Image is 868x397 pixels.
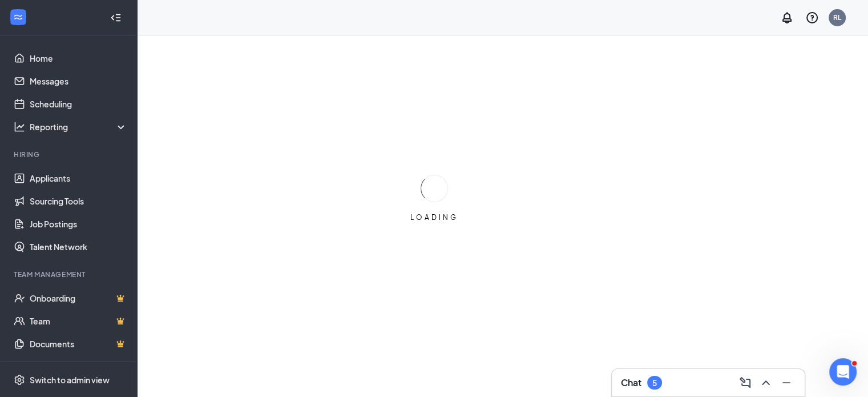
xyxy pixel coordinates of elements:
[406,212,463,222] div: LOADING
[652,378,657,388] div: 5
[30,332,127,355] a: DocumentsCrown
[30,235,127,258] a: Talent Network
[30,121,128,133] div: Reporting
[738,376,752,390] svg: ComposeMessage
[759,376,773,390] svg: ChevronUp
[110,12,122,23] svg: Collapse
[777,374,796,392] button: Minimize
[780,11,794,25] svg: Notifications
[13,11,24,23] svg: WorkstreamLogo
[30,167,127,190] a: Applicants
[757,374,775,392] button: ChevronUp
[14,374,25,386] svg: Settings
[14,270,125,279] div: Team Management
[30,47,127,70] a: Home
[30,190,127,212] a: Sourcing Tools
[30,287,127,310] a: OnboardingCrown
[736,374,754,392] button: ComposeMessage
[829,358,857,386] iframe: Intercom live chat
[805,11,819,25] svg: QuestionInfo
[14,150,125,159] div: Hiring
[780,376,793,390] svg: Minimize
[621,376,641,389] h3: Chat
[30,310,127,332] a: TeamCrown
[30,212,127,235] a: Job Postings
[14,121,25,133] svg: Analysis
[30,93,127,115] a: Scheduling
[30,70,127,93] a: Messages
[30,355,127,378] a: SurveysCrown
[30,374,110,386] div: Switch to admin view
[833,13,841,22] div: RL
